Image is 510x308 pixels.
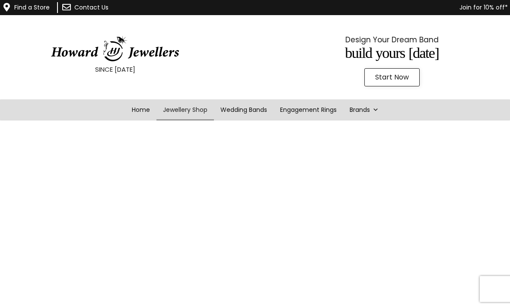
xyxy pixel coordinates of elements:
a: Brands [343,99,385,121]
span: Start Now [375,74,409,81]
a: Wedding Bands [214,99,274,121]
p: Design Your Dream Band [299,33,485,46]
a: Contact Us [74,3,108,12]
a: Jewellery Shop [156,99,214,121]
span: Build Yours [DATE] [345,45,439,61]
p: Join for 10% off* [158,2,508,13]
p: SINCE [DATE] [22,64,208,75]
img: HowardJewellersLogo-04 [50,36,180,62]
a: Engagement Rings [274,99,343,121]
a: Start Now [364,68,420,86]
a: Home [125,99,156,121]
a: Find a Store [14,3,50,12]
